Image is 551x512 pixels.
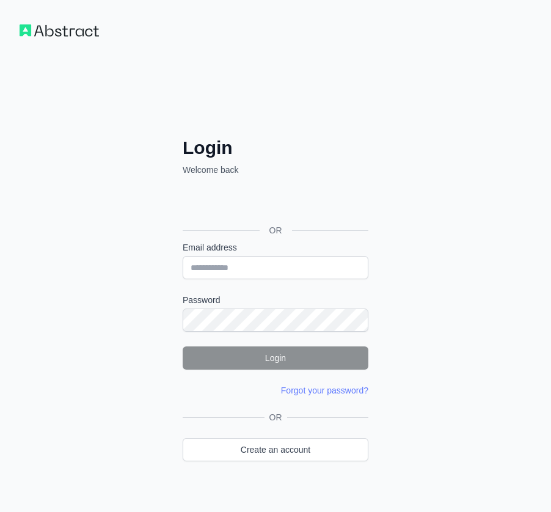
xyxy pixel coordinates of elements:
[177,189,372,216] iframe: Przycisk Zaloguj się przez Google
[183,438,368,461] a: Create an account
[183,294,368,306] label: Password
[20,24,99,37] img: Workflow
[183,164,368,176] p: Welcome back
[265,411,287,423] span: OR
[183,137,368,159] h2: Login
[281,386,368,395] a: Forgot your password?
[260,224,292,236] span: OR
[183,346,368,370] button: Login
[183,241,368,254] label: Email address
